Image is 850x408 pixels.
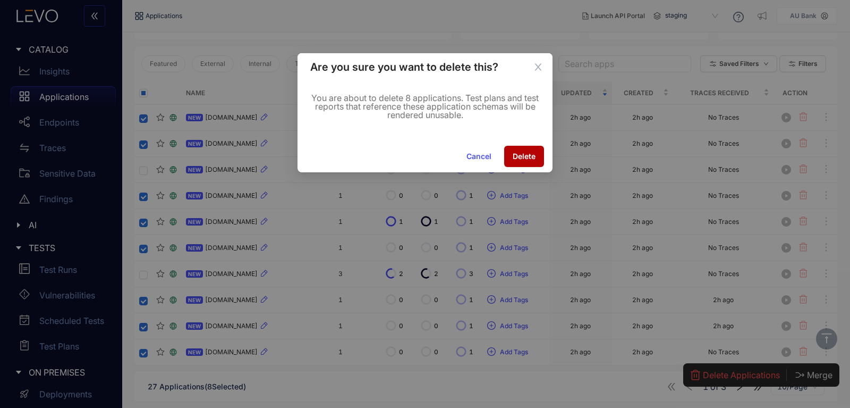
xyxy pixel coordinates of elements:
[513,152,535,161] span: Delete
[458,146,500,167] button: Cancel
[310,62,540,72] div: Are you sure you want to delete this?
[533,62,543,72] span: close
[524,53,552,82] button: Close
[504,146,544,167] button: Delete
[310,94,540,119] p: You are about to delete 8 applications. Test plans and test reports that reference these applicat...
[466,152,491,161] span: Cancel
